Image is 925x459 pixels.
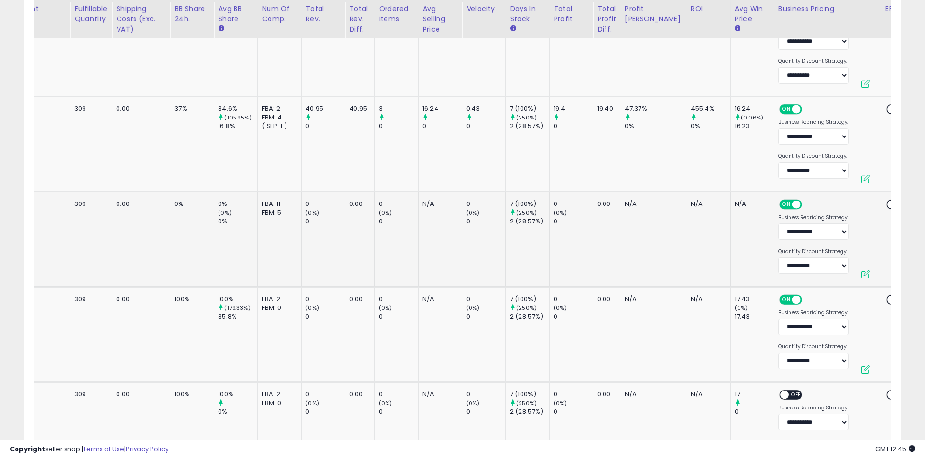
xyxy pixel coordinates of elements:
small: (0%) [379,304,392,312]
div: 16.24 [422,104,462,113]
div: 100% [218,295,257,304]
div: 0% [174,200,206,208]
div: 0 [554,390,593,399]
strong: Copyright [10,444,45,454]
div: Ordered Items [379,4,414,24]
small: Avg Win Price. [735,24,740,33]
div: FBM: 0 [262,304,294,312]
div: 7 (100%) [510,390,549,399]
div: 17.43 [735,295,774,304]
div: 0 [466,295,505,304]
span: OFF [801,105,816,114]
div: 19.4 [554,104,593,113]
small: (0%) [305,399,319,407]
div: EFN [885,4,921,14]
div: Fulfillable Quantity [74,4,108,24]
small: (0%) [466,304,480,312]
div: 0% [625,122,687,131]
div: 0 [554,200,593,208]
div: FBM: 4 [262,113,294,122]
div: 16.24 [735,104,774,113]
div: 7 (100%) [510,104,549,113]
small: Avg BB Share. [218,24,224,33]
div: 37% [174,104,206,113]
div: N/A [625,295,679,304]
div: FBA: 2 [262,104,294,113]
div: 0 [379,408,418,416]
label: Quantity Discount Strategy: [778,153,849,160]
div: 0 [379,200,418,208]
div: 16.8% [218,122,257,131]
label: Quantity Discount Strategy: [778,58,849,65]
div: Total Profit [554,4,589,24]
div: 0.00 [597,200,613,208]
small: (105.95%) [224,114,251,121]
div: 16.23 [735,122,774,131]
div: 0 [466,390,505,399]
small: (0%) [379,209,392,217]
small: (250%) [516,114,537,121]
div: 100% [218,390,257,399]
small: (250%) [516,304,537,312]
div: BB Share 24h. [174,4,210,24]
div: N/A [625,390,679,399]
div: FBM: 5 [262,208,294,217]
div: 309 [74,390,104,399]
label: Business Repricing Strategy: [778,405,849,411]
div: N/A [691,200,723,208]
div: 0 [305,390,345,399]
a: Terms of Use [83,444,124,454]
div: 100% [174,295,206,304]
div: 0 [379,390,418,399]
small: (0%) [466,209,480,217]
small: (0%) [554,304,567,312]
span: OFF [801,296,816,304]
div: 0 [379,295,418,304]
div: Shipping Costs (Exc. VAT) [116,4,166,34]
label: Business Repricing Strategy: [778,309,849,316]
div: 0 [466,312,505,321]
div: 0 [554,408,593,416]
div: 0.00 [349,295,367,304]
div: 0 [554,312,593,321]
small: (0%) [554,399,567,407]
div: 0 [554,217,593,226]
label: Quantity Discount Strategy: [778,248,849,255]
div: 0.00 [597,390,613,399]
div: 0% [691,122,730,131]
div: N/A [625,200,679,208]
div: 0 [305,217,345,226]
small: (0%) [305,209,319,217]
small: (0%) [554,209,567,217]
span: ON [780,105,792,114]
div: 40.95 [305,104,345,113]
div: 0% [218,217,257,226]
div: FBA: 2 [262,390,294,399]
label: Quantity Discount Strategy: [778,343,849,350]
div: FBA: 11 [262,200,294,208]
div: 309 [74,200,104,208]
div: FBM: 0 [262,399,294,408]
div: ( SFP: 1 ) [262,122,294,131]
small: (179.33%) [224,304,250,312]
div: 0.43 [466,104,505,113]
span: OFF [801,201,816,209]
div: N/A [422,390,454,399]
div: 0 [466,122,505,131]
div: 0 [305,295,345,304]
span: 2025-08-15 12:45 GMT [875,444,915,454]
div: 0 [305,122,345,131]
div: Days In Stock [510,4,545,24]
div: 309 [74,295,104,304]
small: (0%) [735,304,748,312]
div: 40.95 [349,104,367,113]
span: ON [780,296,792,304]
div: 0.00 [349,200,367,208]
div: 47.37% [625,104,687,113]
small: (250%) [516,209,537,217]
label: Business Repricing Strategy: [778,214,849,221]
small: (250%) [516,399,537,407]
div: ROI [691,4,726,14]
div: Avg BB Share [218,4,253,24]
div: 3 [379,104,418,113]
